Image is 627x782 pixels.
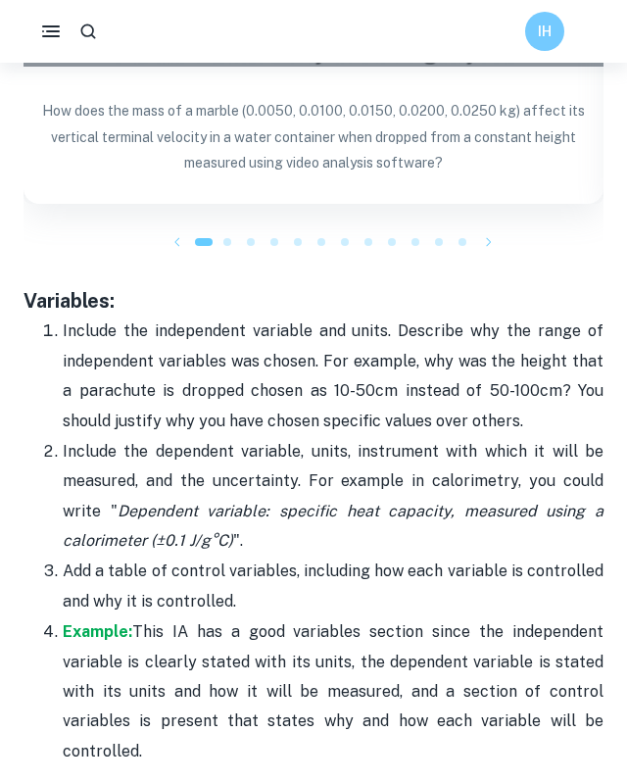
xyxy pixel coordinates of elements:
p: Include the independent variable and units. Describe why the range of independent variables was c... [63,317,603,436]
p: Include the dependent variable, units, instrument with which it will be measured, and the uncerta... [63,437,603,557]
h3: Variables: [24,286,603,316]
p: How does the mass of a marble (0.0050, 0.0100, 0.0150, 0.0200, 0.0250 kg) affect its vertical ter... [39,98,588,184]
a: Example: [63,622,132,641]
a: Blog exemplar: How does the mass of a marble (0.0050, 0Grade received:7How does the mass of a mar... [24,8,603,204]
p: Add a table of control variables, including how each variable is controlled and why it is control... [63,557,603,616]
h6: IH [534,21,556,42]
i: Dependent variable: specific heat capacity, measured using a calorimeter (±0.1 J/g°C) [63,502,603,550]
button: IH [525,12,564,51]
p: This IA has a good variables section since the independent variable is clearly stated with its un... [63,617,603,766]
